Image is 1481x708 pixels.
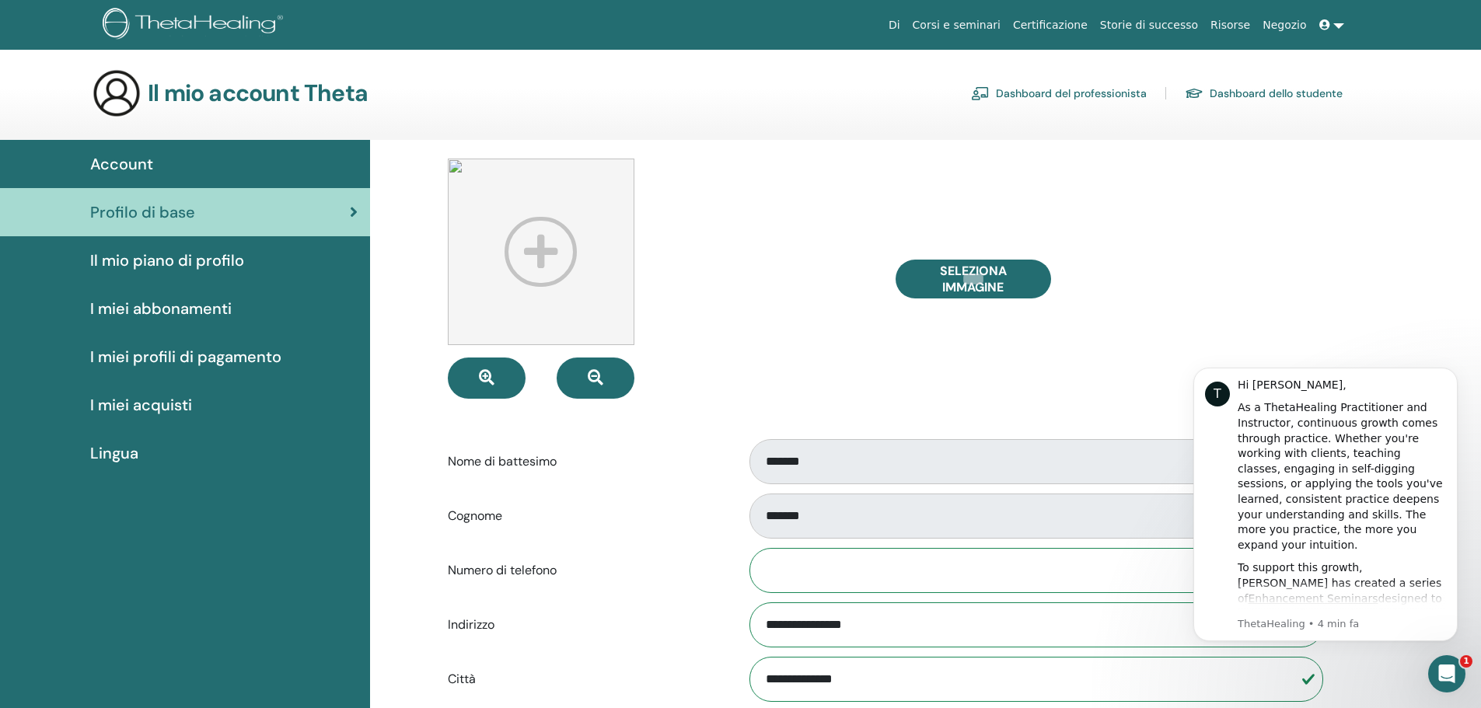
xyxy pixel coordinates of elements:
font: Il mio account Theta [148,78,368,108]
a: Di [882,11,906,40]
a: Dashboard del professionista [971,81,1147,106]
font: 1 [1463,656,1469,666]
font: Cognome [448,507,502,524]
font: Dashboard dello studente [1210,87,1343,101]
font: Negozio [1263,19,1306,31]
iframe: Messaggio notifiche interfono [1170,344,1481,666]
a: Risorse [1204,11,1256,40]
font: I miei profili di pagamento [90,347,281,367]
font: Certificazione [1013,19,1088,31]
font: Dashboard del professionista [996,87,1147,101]
img: graduation-cap.svg [1185,87,1203,100]
font: I miei acquisti [90,395,192,415]
font: Profilo di base [90,202,195,222]
a: Storie di successo [1094,11,1204,40]
font: Di [889,19,900,31]
p: Message from ThetaHealing, sent 4 min fa [68,273,276,287]
font: Risorse [1210,19,1250,31]
img: logo.png [103,8,288,43]
a: Enhancement Seminars [79,248,208,260]
font: Storie di successo [1100,19,1198,31]
div: To support this growth, [PERSON_NAME] has created a series of designed to help you refine your kn... [68,216,276,384]
font: I miei abbonamenti [90,298,232,319]
font: Indirizzo [448,616,494,633]
font: Lingua [90,443,138,463]
input: Seleziona immagine [963,274,983,284]
font: Numero di telefono [448,562,557,578]
font: Corsi e seminari [913,19,1001,31]
font: Città [448,671,476,687]
font: Il mio piano di profilo [90,250,244,270]
iframe: Chat intercom in diretta [1428,655,1465,692]
font: Nome di battesimo [448,453,557,469]
a: Negozio [1256,11,1312,40]
img: generic-user-icon.jpg [92,68,141,118]
img: chalkboard-teacher.svg [971,86,990,100]
font: Account [90,154,153,174]
a: Certificazione [1007,11,1094,40]
a: Dashboard dello studente [1185,81,1343,106]
img: profile [448,159,634,345]
a: Corsi e seminari [906,11,1007,40]
font: Seleziona immagine [940,263,1007,295]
